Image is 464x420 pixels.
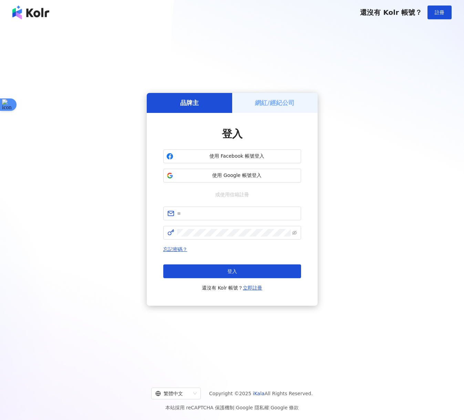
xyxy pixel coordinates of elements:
a: iKala [253,391,265,396]
span: eye-invisible [292,230,297,235]
button: 登入 [163,264,301,278]
div: 繁體中文 [155,388,190,399]
span: 還沒有 Kolr 帳號？ [202,284,262,292]
span: 登入 [222,128,243,140]
h5: 品牌主 [180,98,199,107]
span: Copyright © 2025 All Rights Reserved. [209,389,313,398]
span: 登入 [227,269,237,274]
button: 使用 Google 帳號登入 [163,169,301,182]
span: 使用 Facebook 帳號登入 [176,153,298,160]
a: 立即註冊 [243,285,262,291]
span: | [269,405,271,410]
button: 註冊 [427,6,452,19]
span: 還沒有 Kolr 帳號？ [360,8,422,17]
span: 註冊 [435,10,444,15]
a: 忘記密碼？ [163,246,187,252]
h5: 網紅/經紀公司 [255,98,295,107]
a: Google 隱私權 [236,405,269,410]
span: 或使用信箱註冊 [210,191,254,198]
span: 本站採用 reCAPTCHA 保護機制 [165,403,299,412]
span: | [234,405,236,410]
a: Google 條款 [270,405,299,410]
button: 使用 Facebook 帳號登入 [163,149,301,163]
span: 使用 Google 帳號登入 [176,172,298,179]
img: logo [12,6,49,19]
